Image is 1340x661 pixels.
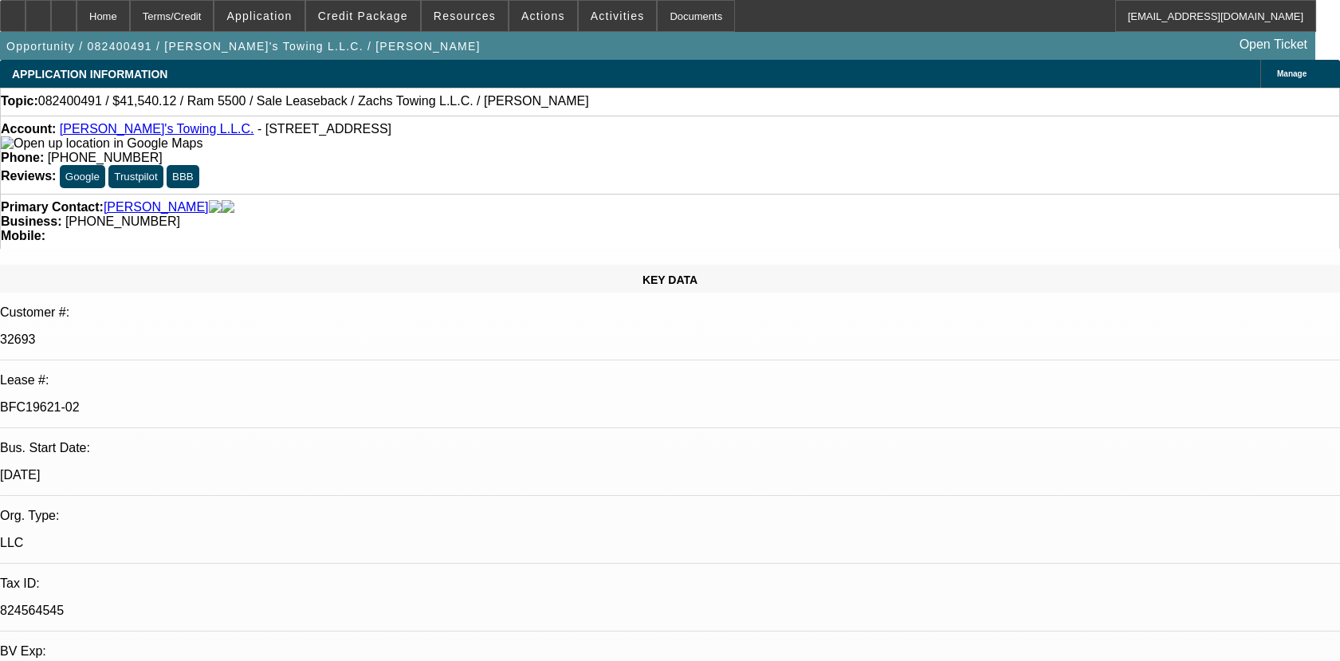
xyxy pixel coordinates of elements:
span: [PHONE_NUMBER] [48,151,163,164]
strong: Reviews: [1,169,56,183]
button: Resources [422,1,508,31]
span: [PHONE_NUMBER] [65,214,180,228]
span: Credit Package [318,10,408,22]
a: View Google Maps [1,136,202,150]
button: Credit Package [306,1,420,31]
strong: Mobile: [1,229,45,242]
span: Manage [1277,69,1307,78]
span: 082400491 / $41,540.12 / Ram 5500 / Sale Leaseback / Zachs Towing L.L.C. / [PERSON_NAME] [38,94,589,108]
a: [PERSON_NAME] [104,200,209,214]
strong: Account: [1,122,56,136]
span: Resources [434,10,496,22]
span: KEY DATA [642,273,698,286]
strong: Topic: [1,94,38,108]
strong: Primary Contact: [1,200,104,214]
span: Activities [591,10,645,22]
span: Actions [521,10,565,22]
span: APPLICATION INFORMATION [12,68,167,81]
button: Application [214,1,304,31]
button: BBB [167,165,199,188]
a: Open Ticket [1233,31,1314,58]
img: Open up location in Google Maps [1,136,202,151]
img: facebook-icon.png [209,200,222,214]
button: Activities [579,1,657,31]
span: Application [226,10,292,22]
strong: Phone: [1,151,44,164]
span: - [STREET_ADDRESS] [257,122,391,136]
button: Trustpilot [108,165,163,188]
span: Opportunity / 082400491 / [PERSON_NAME]'s Towing L.L.C. / [PERSON_NAME] [6,40,481,53]
button: Google [60,165,105,188]
a: [PERSON_NAME]'s Towing L.L.C. [60,122,254,136]
img: linkedin-icon.png [222,200,234,214]
strong: Business: [1,214,61,228]
button: Actions [509,1,577,31]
